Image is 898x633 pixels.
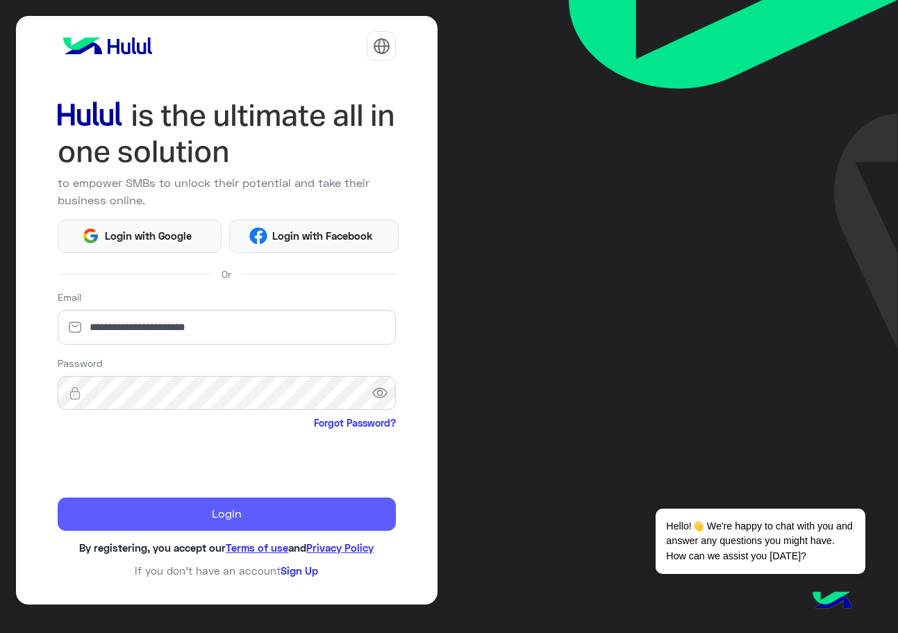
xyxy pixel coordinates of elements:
p: to empower SMBs to unlock their potential and take their business online. [58,174,397,208]
span: visibility [372,381,397,406]
img: logo [58,32,158,60]
a: Sign Up [281,564,318,577]
img: Google [82,227,99,245]
label: Email [58,290,81,304]
a: Terms of use [226,541,288,554]
iframe: reCAPTCHA [58,433,269,487]
button: Login with Google [58,220,222,253]
span: By registering, you accept our [79,541,226,554]
a: Forgot Password? [314,416,396,430]
span: Login with Google [99,228,197,244]
span: Hello!👋 We're happy to chat with you and answer any questions you might have. How can we assist y... [656,509,865,574]
button: Login [58,498,397,531]
img: Facebook [249,227,267,245]
img: email [58,320,92,334]
label: Password [58,356,103,370]
a: Privacy Policy [306,541,374,554]
button: Login with Facebook [229,220,399,253]
h6: If you don’t have an account [58,564,397,577]
span: and [288,541,306,554]
span: Or [222,267,231,281]
img: hulul-logo.png [808,577,856,626]
img: hululLoginTitle_EN.svg [58,97,397,170]
img: tab [373,38,390,55]
img: lock [58,386,92,400]
span: Login with Facebook [267,228,379,244]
